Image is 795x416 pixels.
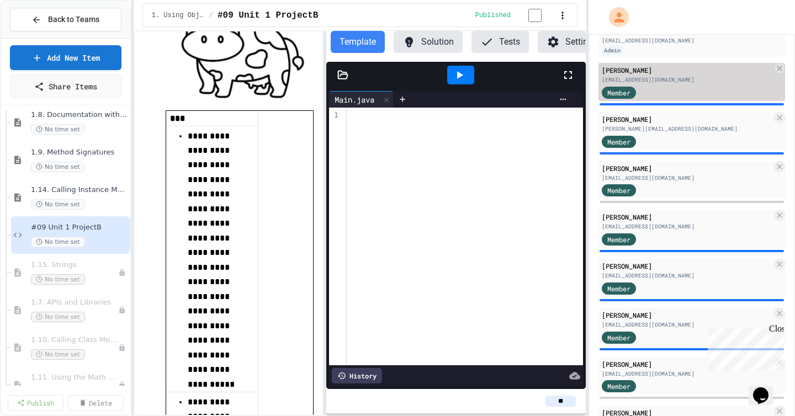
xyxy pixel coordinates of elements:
span: No time set [31,237,85,247]
div: [EMAIL_ADDRESS][DOMAIN_NAME] [602,76,772,84]
span: Member [607,88,630,98]
div: Unpublished [118,344,126,351]
span: #09 Unit 1 ProjectB [218,9,318,22]
div: My Account [597,4,632,30]
div: Main.java [329,94,380,105]
a: Add New Item [10,45,121,70]
div: Admin [602,46,623,55]
span: 1.7. APIs and Libraries [31,298,118,307]
div: [PERSON_NAME][EMAIL_ADDRESS][DOMAIN_NAME] [602,125,772,133]
button: Template [331,31,385,53]
span: 1.11. Using the Math Class [31,373,118,382]
span: 1.15. Strings [31,260,118,270]
div: [EMAIL_ADDRESS][DOMAIN_NAME] [602,271,772,280]
span: Member [607,284,630,294]
div: [PERSON_NAME] [602,65,772,75]
div: Unpublished [118,381,126,389]
span: Member [607,234,630,244]
span: Member [607,137,630,147]
div: Main.java [329,91,394,108]
span: / [209,11,213,20]
div: History [332,368,382,383]
div: [PERSON_NAME] [602,310,772,320]
span: 1. Using Objects and Methods [152,11,205,20]
div: [EMAIL_ADDRESS][DOMAIN_NAME] [602,222,772,231]
span: 1.14. Calling Instance Methods [31,185,128,195]
div: [PERSON_NAME] [602,261,772,271]
span: Published [475,11,511,20]
span: #09 Unit 1 ProjectB [31,223,128,232]
button: Tests [471,31,529,53]
span: Back to Teams [48,14,99,25]
a: Delete [68,395,124,410]
span: 1.10. Calling Class Methods [31,335,118,345]
span: Member [607,381,630,391]
div: [PERSON_NAME] [602,212,772,222]
span: 1.8. Documentation with Comments and Preconditions [31,110,128,120]
input: publish toggle [515,9,555,22]
div: 1 [329,110,340,121]
div: [EMAIL_ADDRESS][DOMAIN_NAME] [602,174,772,182]
div: [PERSON_NAME] [602,163,772,173]
span: No time set [31,312,85,322]
div: Content is published and visible to students [475,8,555,22]
iframe: chat widget [703,324,784,371]
span: No time set [31,349,85,360]
div: Unpublished [118,306,126,314]
div: Unpublished [118,269,126,276]
span: No time set [31,274,85,285]
div: [PERSON_NAME] [602,114,772,124]
div: [EMAIL_ADDRESS][DOMAIN_NAME] [602,36,782,45]
button: Solution [394,31,463,53]
button: Back to Teams [10,8,121,31]
button: Settings [538,31,606,53]
iframe: chat widget [749,372,784,405]
div: [PERSON_NAME] [602,359,772,369]
span: No time set [31,199,85,210]
div: Chat with us now!Close [4,4,76,70]
a: Publish [8,395,63,410]
span: No time set [31,124,85,135]
a: Share Items [10,74,121,98]
span: Member [607,185,630,195]
div: [EMAIL_ADDRESS][DOMAIN_NAME] [602,321,772,329]
span: No time set [31,162,85,172]
span: 1.9. Method Signatures [31,148,128,157]
div: [EMAIL_ADDRESS][DOMAIN_NAME] [602,370,772,378]
span: Member [607,333,630,343]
